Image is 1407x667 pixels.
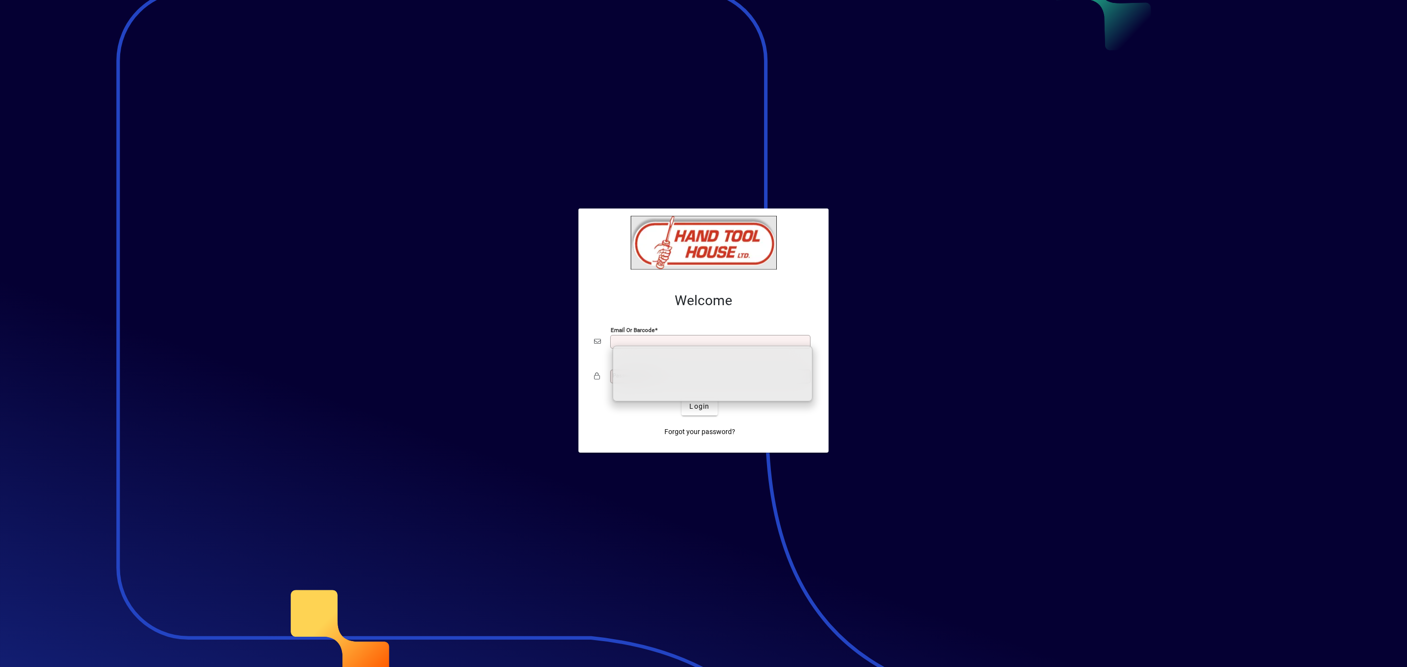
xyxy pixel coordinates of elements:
[611,326,655,333] mat-label: Email or Barcode
[664,427,735,437] span: Forgot your password?
[682,398,717,416] button: Login
[661,423,739,441] a: Forgot your password?
[594,292,813,309] h2: Welcome
[689,401,709,412] span: Login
